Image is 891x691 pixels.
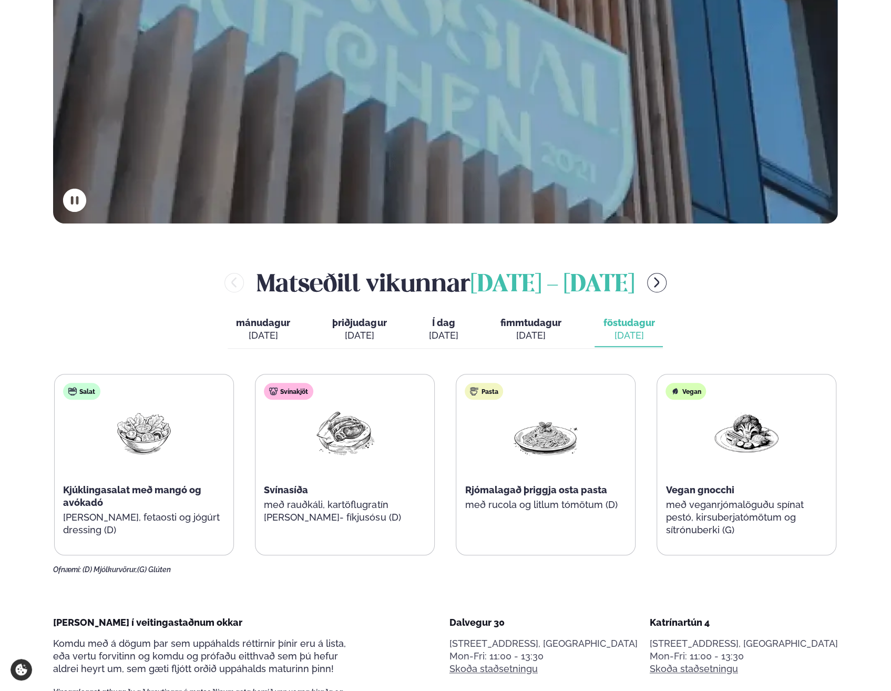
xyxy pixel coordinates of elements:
span: Í dag [428,317,458,329]
div: Vegan [665,383,706,400]
span: Svínasíða [264,484,308,495]
span: þriðjudagur [332,317,386,328]
button: menu-btn-left [224,273,244,292]
button: föstudagur [DATE] [595,312,663,347]
span: Vegan gnocchi [665,484,734,495]
p: [STREET_ADDRESS], [GEOGRAPHIC_DATA] [449,637,638,650]
img: salad.svg [68,387,77,395]
span: Rjómalagað þriggja osta pasta [465,484,607,495]
div: [DATE] [603,329,654,342]
a: Skoða staðsetningu [650,663,738,675]
img: Spagetti.png [512,408,579,457]
span: fimmtudagur [500,317,561,328]
span: Ofnæmi: [53,565,81,574]
p: með rauðkáli, kartöflugratín [PERSON_NAME]- fíkjusósu (D) [264,499,426,524]
div: Salat [63,383,100,400]
a: Cookie settings [11,659,32,680]
span: Kjúklingasalat með mangó og avókadó [63,484,201,508]
div: Mon-Fri: 11:00 - 13:30 [650,650,838,663]
span: mánudagur [236,317,290,328]
h2: Matseðill vikunnar [257,266,634,300]
p: [STREET_ADDRESS], [GEOGRAPHIC_DATA] [650,637,838,650]
div: [DATE] [500,329,561,342]
span: [DATE] - [DATE] [470,273,634,297]
a: Skoða staðsetningu [449,663,538,675]
img: Vegan.png [713,408,780,457]
div: Pasta [465,383,503,400]
p: með rucola og litlum tómötum (D) [465,499,627,511]
span: Komdu með á dögum þar sem uppáhalds réttirnir þínir eru á lista, eða vertu forvitinn og komdu og ... [53,638,346,674]
p: með veganrjómalöguðu spínat pestó, kirsuberjatómötum og sítrónuberki (G) [665,499,827,536]
div: Mon-Fri: 11:00 - 13:30 [449,650,638,663]
img: Pork-Meat.png [311,408,378,457]
div: Dalvegur 30 [449,616,638,629]
span: föstudagur [603,317,654,328]
span: (G) Glúten [137,565,171,574]
img: pasta.svg [470,387,478,395]
div: [DATE] [332,329,386,342]
div: [DATE] [428,329,458,342]
p: [PERSON_NAME], fetaosti og jógúrt dressing (D) [63,511,225,536]
button: mánudagur [DATE] [228,312,299,347]
button: þriðjudagur [DATE] [324,312,395,347]
button: fimmtudagur [DATE] [491,312,569,347]
div: Katrínartún 4 [650,616,838,629]
img: pork.svg [269,387,278,395]
button: menu-btn-right [647,273,667,292]
img: Salad.png [110,408,178,457]
span: [PERSON_NAME] í veitingastaðnum okkar [53,617,242,628]
span: (D) Mjólkurvörur, [83,565,137,574]
button: Í dag [DATE] [420,312,466,347]
div: [DATE] [236,329,290,342]
div: Svínakjöt [264,383,313,400]
img: Vegan.svg [671,387,679,395]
